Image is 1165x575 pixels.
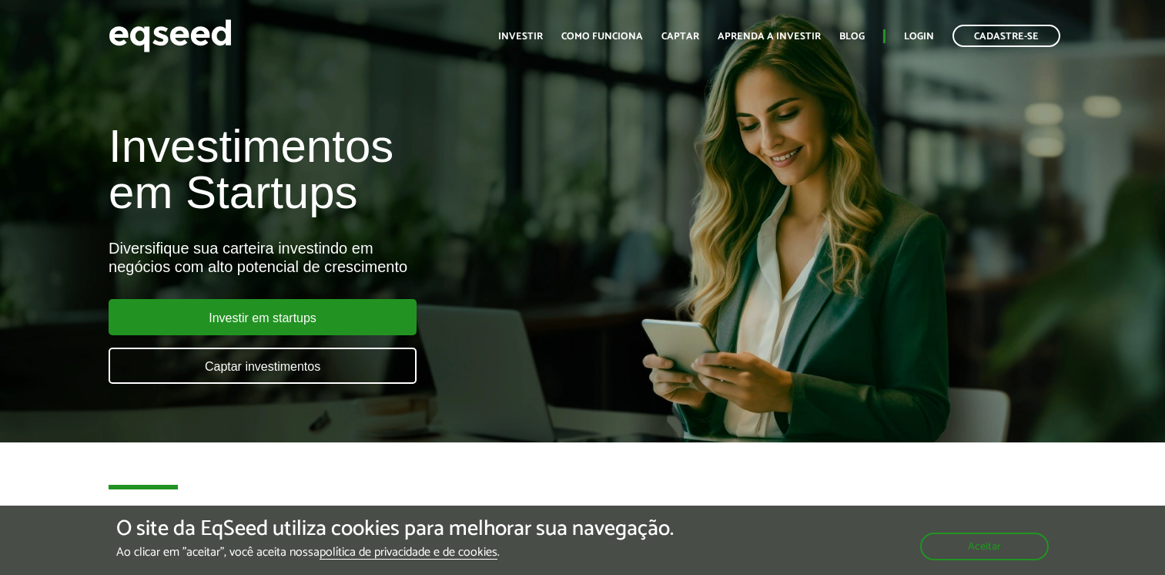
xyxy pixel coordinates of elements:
[109,348,417,384] a: Captar investimentos
[661,32,699,42] a: Captar
[109,299,417,335] a: Investir em startups
[320,546,497,560] a: política de privacidade e de cookies
[498,32,543,42] a: Investir
[109,123,668,216] h1: Investimentos em Startups
[561,32,643,42] a: Como funciona
[116,545,674,560] p: Ao clicar em "aceitar", você aceita nossa .
[920,533,1049,560] button: Aceitar
[952,25,1060,47] a: Cadastre-se
[109,239,668,276] div: Diversifique sua carteira investindo em negócios com alto potencial de crescimento
[839,32,865,42] a: Blog
[109,15,232,56] img: EqSeed
[904,32,934,42] a: Login
[109,504,1056,554] h2: Ofertas disponíveis
[718,32,821,42] a: Aprenda a investir
[116,517,674,541] h5: O site da EqSeed utiliza cookies para melhorar sua navegação.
